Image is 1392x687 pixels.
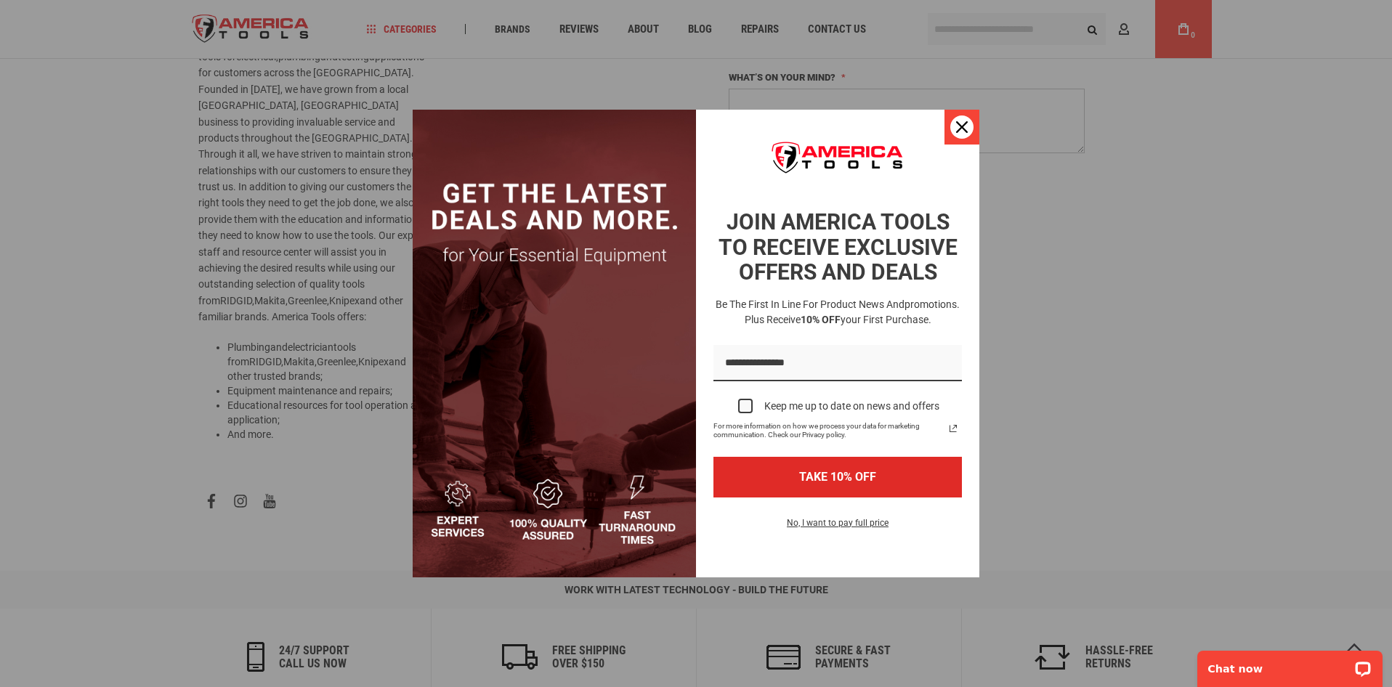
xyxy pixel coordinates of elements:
[944,420,962,437] svg: link icon
[1188,641,1392,687] iframe: LiveChat chat widget
[775,515,900,540] button: No, I want to pay full price
[713,422,944,439] span: For more information on how we process your data for marketing communication. Check our Privacy p...
[944,110,979,145] button: Close
[719,209,958,285] strong: JOIN AMERICA TOOLS TO RECEIVE EXCLUSIVE OFFERS AND DEALS
[713,457,962,497] button: TAKE 10% OFF
[745,298,960,325] span: promotions. Plus receive your first purchase.
[764,400,939,412] div: Keep me up to date on news and offers
[713,345,962,382] input: Email field
[711,297,965,328] h3: Be the first in line for product news and
[944,420,962,437] a: Read our Privacy Policy
[801,314,841,325] strong: 10% OFF
[956,121,968,133] svg: close icon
